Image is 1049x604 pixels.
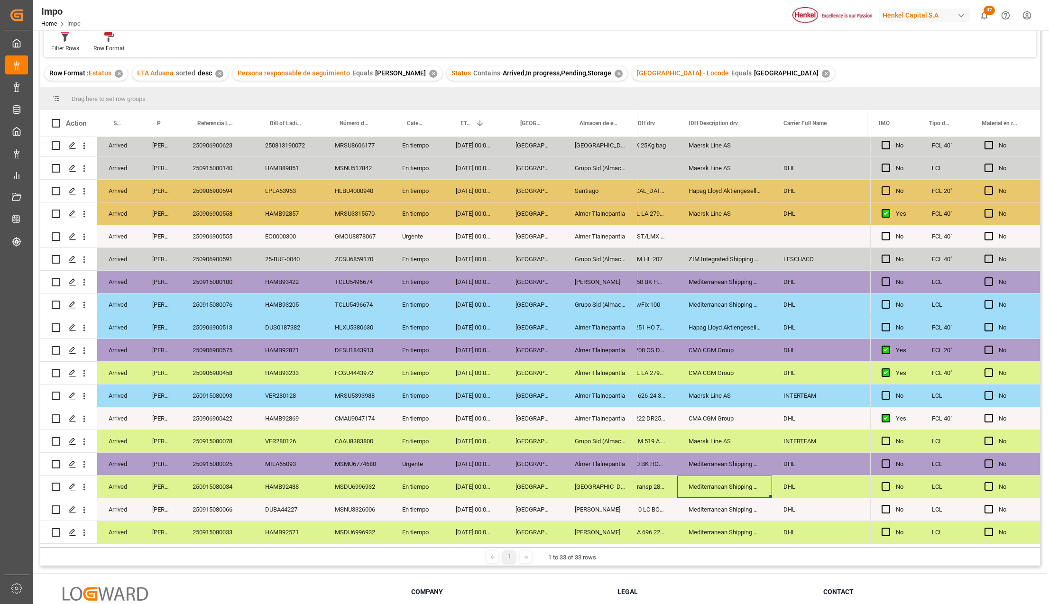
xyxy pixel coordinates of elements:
[391,134,444,156] div: En tiempo
[677,316,772,339] div: Hapag Lloyd Aktiengesellschaft
[920,498,973,521] div: LCL
[677,339,772,361] div: CMA CGM Group
[215,70,223,78] div: ✕
[49,69,89,77] span: Row Format :
[97,362,141,384] div: Arrived
[181,271,254,293] div: 250915080100
[444,498,504,521] div: [DATE] 00:00:00
[444,180,504,202] div: [DATE] 00:00:00
[40,521,637,544] div: Press SPACE to select this row.
[772,157,867,179] div: DHL
[772,362,867,384] div: DHL
[870,521,1040,544] div: Press SPACE to select this row.
[677,362,772,384] div: CMA CGM Group
[867,157,978,179] div: [GEOGRAPHIC_DATA]
[870,202,1040,225] div: Press SPACE to select this row.
[254,498,323,521] div: DUBA44227
[181,498,254,521] div: 250915080066
[920,134,973,156] div: FCL 40"
[254,362,323,384] div: HAMB93233
[444,157,504,179] div: [DATE] 00:00:00
[473,69,500,77] span: Contains
[754,69,819,77] span: [GEOGRAPHIC_DATA]
[181,293,254,316] div: 250915080076
[504,157,563,179] div: [GEOGRAPHIC_DATA]
[97,134,141,156] div: Arrived
[323,476,391,498] div: MSDU6996932
[198,69,212,77] span: desc
[141,498,181,521] div: [PERSON_NAME]
[97,248,141,270] div: Arrived
[323,157,391,179] div: MSNU517842
[677,180,772,202] div: Hapag Lloyd Aktiengesellschaft
[63,587,148,601] img: Logward Logo
[97,476,141,498] div: Arrived
[867,384,978,407] div: [GEOGRAPHIC_DATA]
[181,180,254,202] div: 250906900594
[867,248,978,270] div: [GEOGRAPHIC_DATA]
[772,384,867,407] div: INTERTEAM
[563,430,637,452] div: Grupo Sid (Almacenaje y Distribucion AVIOR)
[97,180,141,202] div: Arrived
[731,69,752,77] span: Equals
[254,225,323,247] div: EO0000300
[51,44,79,53] div: Filter Rows
[870,134,1040,157] div: Press SPACE to select this row.
[637,69,729,77] span: [GEOGRAPHIC_DATA] - Locode
[504,293,563,316] div: [GEOGRAPHIC_DATA]
[920,157,973,179] div: LCL
[238,69,350,77] span: Persona responsable de seguimiento
[920,339,973,361] div: FCL 20"
[41,4,81,18] div: Impo
[181,407,254,430] div: 250906900422
[323,316,391,339] div: HLXU5380630
[920,180,973,202] div: FCL 20"
[867,498,978,521] div: [GEOGRAPHIC_DATA]-[GEOGRAPHIC_DATA] 2
[40,271,637,293] div: Press SPACE to select this row.
[254,430,323,452] div: VER280126
[867,476,978,498] div: [GEOGRAPHIC_DATA]
[867,316,978,339] div: [GEOGRAPHIC_DATA]
[772,521,867,543] div: DHL
[40,157,637,180] div: Press SPACE to select this row.
[391,384,444,407] div: En tiempo
[867,202,978,225] div: [GEOGRAPHIC_DATA]
[867,180,978,202] div: [GEOGRAPHIC_DATA]
[504,521,563,543] div: [GEOGRAPHIC_DATA]
[677,202,772,225] div: Maersk Line AS
[867,362,978,384] div: [GEOGRAPHIC_DATA]
[40,316,637,339] div: Press SPACE to select this row.
[40,339,637,362] div: Press SPACE to select this row.
[677,430,772,452] div: Maersk Line AS
[870,430,1040,453] div: Press SPACE to select this row.
[792,7,872,24] img: Henkel%20logo.jpg_1689854090.jpg
[254,202,323,225] div: HAMB92857
[444,384,504,407] div: [DATE] 00:00:00
[677,384,772,407] div: Maersk Line AS
[40,293,637,316] div: Press SPACE to select this row.
[391,498,444,521] div: En tiempo
[391,202,444,225] div: En tiempo
[867,453,978,475] div: La Spezia
[504,225,563,247] div: [GEOGRAPHIC_DATA]
[867,134,978,156] div: [GEOGRAPHIC_DATA]
[563,271,637,293] div: [PERSON_NAME]
[920,407,973,430] div: FCL 40"
[504,384,563,407] div: [GEOGRAPHIC_DATA]
[870,339,1040,362] div: Press SPACE to select this row.
[141,430,181,452] div: [PERSON_NAME]
[920,293,973,316] div: LCL
[89,69,111,77] span: Estatus
[97,157,141,179] div: Arrived
[141,521,181,543] div: [PERSON_NAME]
[254,248,323,270] div: 25-BUE-0040
[113,120,121,127] span: Status
[141,407,181,430] div: [PERSON_NAME]
[563,225,637,247] div: Almer Tlalnepantla
[444,134,504,156] div: [DATE] 00:00:00
[444,339,504,361] div: [DATE] 00:00:00
[451,69,471,77] span: Status
[870,180,1040,202] div: Press SPACE to select this row.
[323,362,391,384] div: FCGU4443972
[870,271,1040,293] div: Press SPACE to select this row.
